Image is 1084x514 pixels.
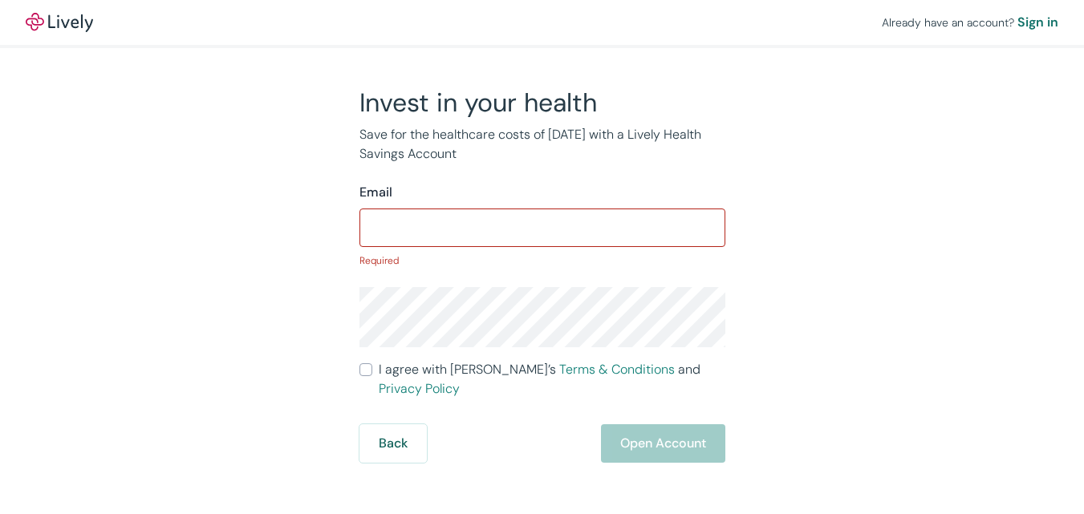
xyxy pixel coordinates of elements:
[26,13,93,32] a: LivelyLively
[359,253,725,268] p: Required
[26,13,93,32] img: Lively
[359,87,725,119] h2: Invest in your health
[359,183,392,202] label: Email
[882,13,1058,32] div: Already have an account?
[379,380,460,397] a: Privacy Policy
[1017,13,1058,32] a: Sign in
[359,125,725,164] p: Save for the healthcare costs of [DATE] with a Lively Health Savings Account
[359,424,427,463] button: Back
[559,361,675,378] a: Terms & Conditions
[379,360,725,399] span: I agree with [PERSON_NAME]’s and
